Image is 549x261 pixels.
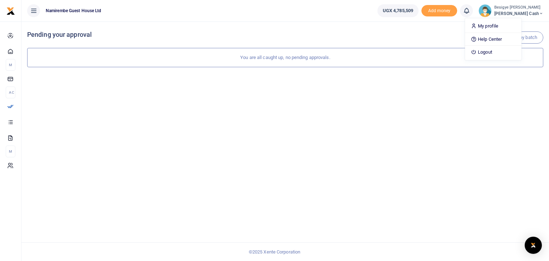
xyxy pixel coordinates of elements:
[6,8,15,13] a: logo-small logo-large logo-large
[494,10,543,17] span: [PERSON_NAME] Cash
[377,4,419,17] a: UGX 4,785,509
[421,5,457,17] span: Add money
[6,146,15,157] li: M
[465,21,521,31] a: My profile
[27,48,543,67] div: You are all caught up, no pending approvals.
[525,237,542,254] div: Open Intercom Messenger
[479,4,491,17] img: profile-user
[27,31,543,39] h4: Pending your approval
[43,8,104,14] span: Namirembe Guest House Ltd
[465,47,521,57] a: Logout
[383,7,413,14] span: UGX 4,785,509
[6,7,15,15] img: logo-small
[6,59,15,71] li: M
[465,34,521,44] a: Help Center
[6,87,15,98] li: Ac
[375,4,421,17] li: Wallet ballance
[421,5,457,17] li: Toup your wallet
[421,8,457,13] a: Add money
[479,4,543,17] a: profile-user Besigye [PERSON_NAME] [PERSON_NAME] Cash
[503,31,543,44] a: View by batch
[494,5,543,11] small: Besigye [PERSON_NAME]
